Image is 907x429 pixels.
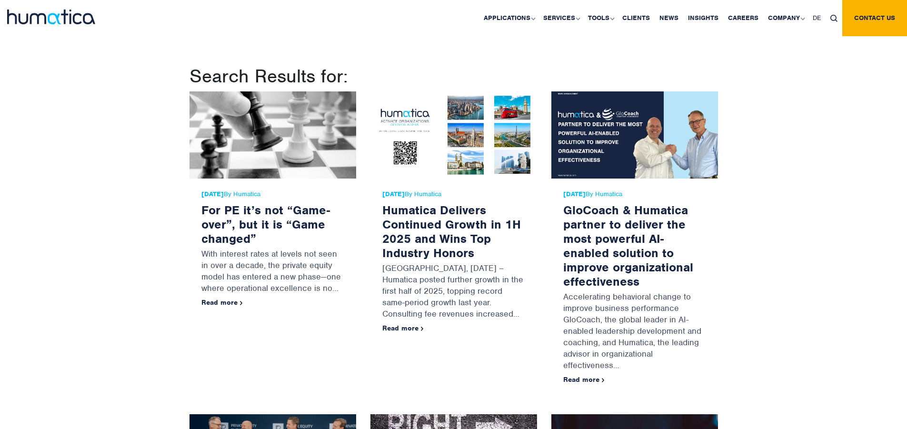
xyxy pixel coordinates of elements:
[240,301,243,305] img: arrowicon
[189,65,718,88] h1: Search Results for:
[382,190,405,198] strong: [DATE]
[830,15,837,22] img: search_icon
[201,298,243,307] a: Read more
[563,375,605,384] a: Read more
[382,190,525,198] span: By Humatica
[563,190,706,198] span: By Humatica
[201,190,224,198] strong: [DATE]
[201,190,344,198] span: By Humatica
[551,91,718,179] img: GloCoach & Humatica partner to deliver the most powerful AI-enabled solution to improve organizat...
[7,10,95,24] img: logo
[201,246,344,299] p: With interest rates at levels not seen in over a decade, the private equity model has entered a n...
[421,327,424,331] img: arrowicon
[382,202,521,260] a: Humatica Delivers Continued Growth in 1H 2025 and Wins Top Industry Honors
[382,324,424,332] a: Read more
[201,202,330,246] a: For PE it’s not “Game-over”, but it is “Game changed”
[189,91,356,179] img: For PE it’s not “Game-over”, but it is “Game changed”
[563,190,586,198] strong: [DATE]
[370,91,537,179] img: Humatica Delivers Continued Growth in 1H 2025 and Wins Top Industry Honors
[602,378,605,382] img: arrowicon
[813,14,821,22] span: DE
[563,289,706,376] p: Accelerating behavioral change to improve business performance GloCoach, the global leader in AI-...
[563,202,693,289] a: GloCoach & Humatica partner to deliver the most powerful AI-enabled solution to improve organizat...
[382,260,525,324] p: [GEOGRAPHIC_DATA], [DATE] – Humatica posted further growth in the first half of 2025, topping rec...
